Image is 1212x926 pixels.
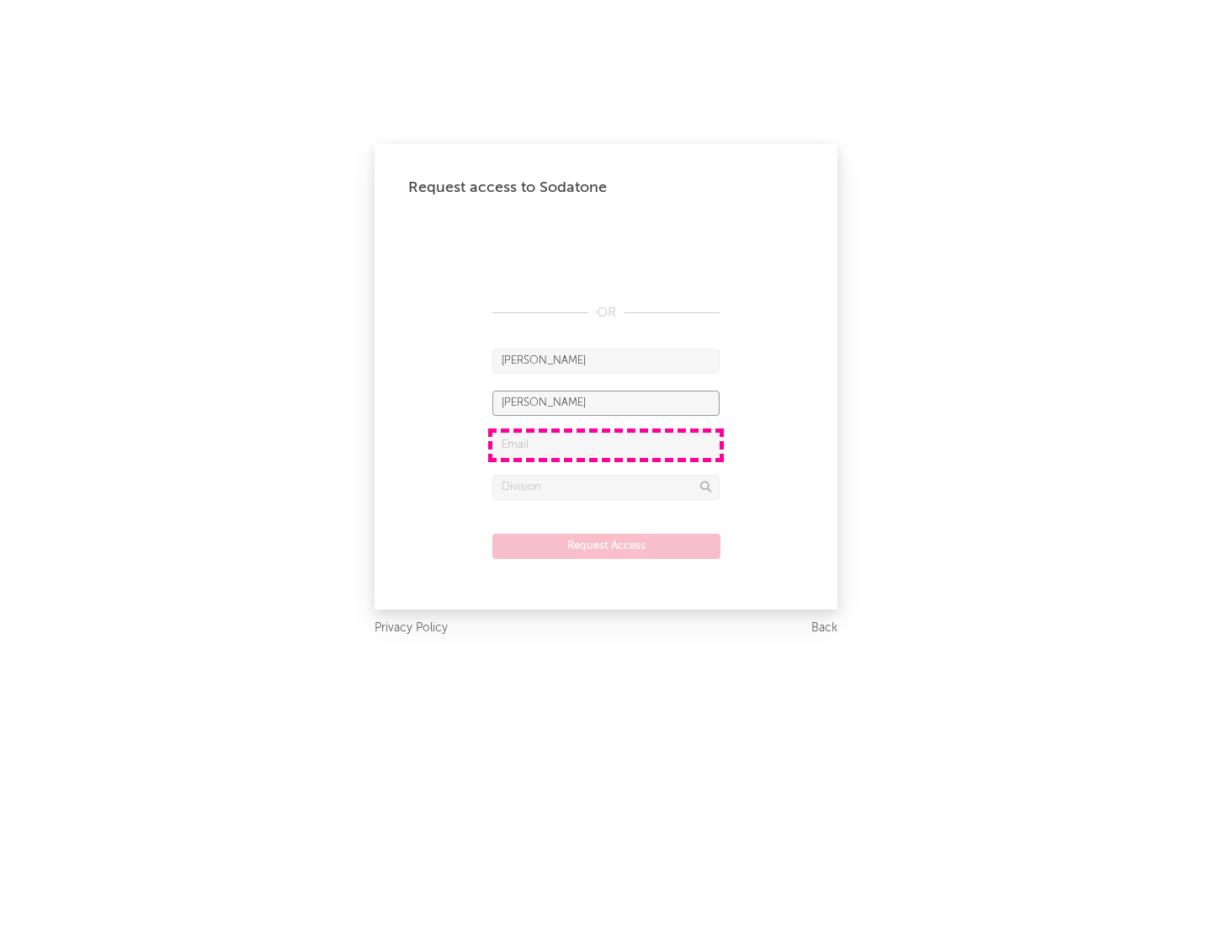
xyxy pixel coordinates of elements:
[492,303,720,323] div: OR
[811,618,837,639] a: Back
[492,475,720,500] input: Division
[492,433,720,458] input: Email
[492,391,720,416] input: Last Name
[492,534,720,559] button: Request Access
[375,618,448,639] a: Privacy Policy
[408,178,804,198] div: Request access to Sodatone
[492,349,720,374] input: First Name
